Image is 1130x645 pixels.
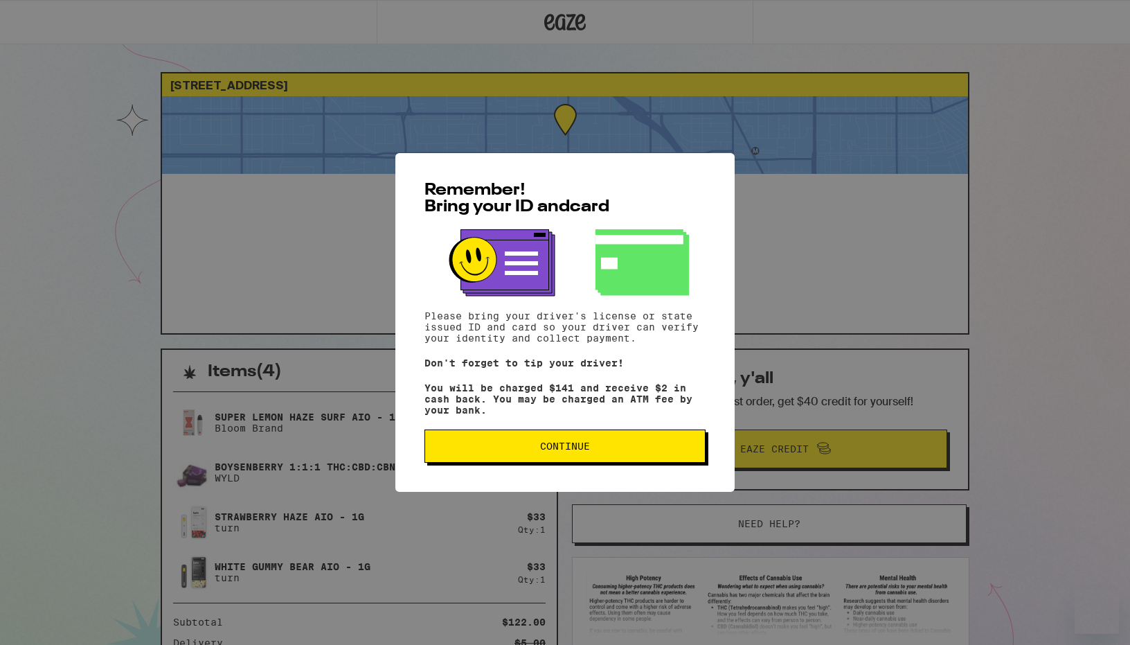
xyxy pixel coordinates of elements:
[540,441,590,451] span: Continue
[1075,590,1119,634] iframe: Button to launch messaging window
[424,357,706,369] p: Don't forget to tip your driver!
[424,382,706,416] p: You will be charged $141 and receive $2 in cash back. You may be charged an ATM fee by your bank.
[424,182,609,215] span: Remember! Bring your ID and card
[424,310,706,344] p: Please bring your driver's license or state issued ID and card so your driver can verify your ide...
[424,430,706,463] button: Continue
